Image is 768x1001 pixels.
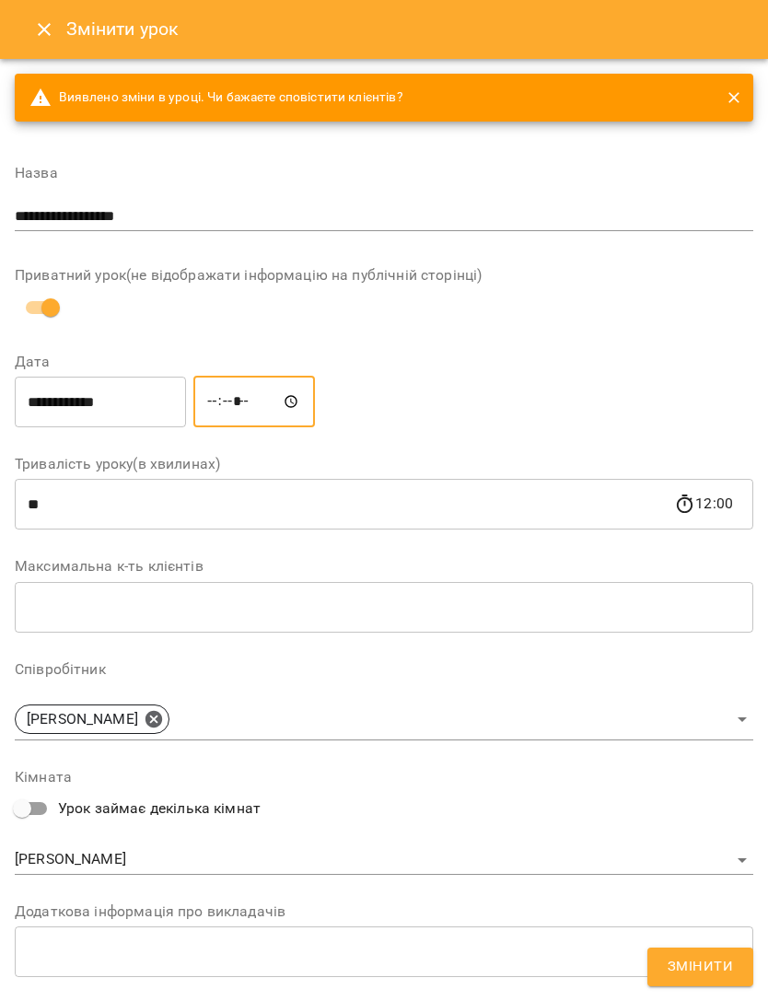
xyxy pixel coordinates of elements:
[722,86,746,110] button: close
[15,355,753,369] label: Дата
[22,7,66,52] button: Close
[15,699,753,740] div: [PERSON_NAME]
[15,845,753,875] div: [PERSON_NAME]
[29,87,403,109] span: Виявлено зміни в уроці. Чи бажаєте сповістити клієнтів?
[66,15,180,43] h6: Змінити урок
[15,166,753,180] label: Назва
[58,797,261,820] span: Урок займає декілька кімнат
[15,770,753,785] label: Кімната
[15,704,169,734] div: [PERSON_NAME]
[15,268,753,283] label: Приватний урок(не відображати інформацію на публічній сторінці)
[668,955,733,979] span: Змінити
[15,904,753,919] label: Додаткова інформація про викладачів
[15,457,753,471] label: Тривалість уроку(в хвилинах)
[647,948,753,986] button: Змінити
[15,662,753,677] label: Співробітник
[15,559,753,574] label: Максимальна к-ть клієнтів
[27,708,138,730] p: [PERSON_NAME]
